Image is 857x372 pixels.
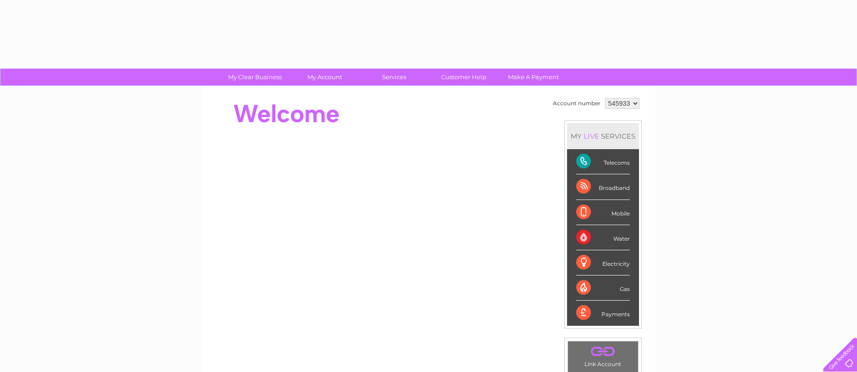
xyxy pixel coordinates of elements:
div: Water [576,225,630,250]
a: My Account [287,69,362,86]
div: Mobile [576,200,630,225]
a: Make A Payment [496,69,571,86]
a: Services [356,69,432,86]
div: Gas [576,275,630,301]
div: Telecoms [576,149,630,174]
td: Account number [551,96,603,111]
div: MY SERVICES [567,123,639,149]
div: Broadband [576,174,630,199]
div: Electricity [576,250,630,275]
div: LIVE [582,132,601,140]
a: Customer Help [426,69,502,86]
td: Link Account [568,341,639,370]
a: My Clear Business [217,69,293,86]
div: Payments [576,301,630,325]
a: . [570,344,636,360]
